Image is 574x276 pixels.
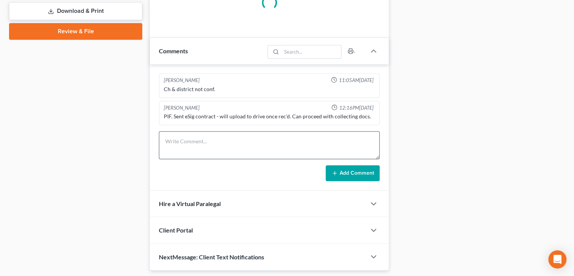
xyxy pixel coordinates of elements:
span: 11:05AM[DATE] [339,77,373,84]
span: Client Portal [159,226,193,234]
span: Comments [159,47,188,54]
span: Hire a Virtual Paralegal [159,200,221,207]
div: [PERSON_NAME] [164,77,200,84]
div: Open Intercom Messenger [548,250,566,268]
span: 12:16PM[DATE] [339,104,373,112]
span: NextMessage: Client Text Notifications [159,253,264,260]
div: [PERSON_NAME] [164,104,200,112]
input: Search... [282,45,342,58]
a: Review & File [9,23,142,40]
div: Ch & district not conf. [164,85,375,93]
div: PIF. Sent eSig contract - will upload to drive once rec'd. Can proceed with collecting docs. [164,113,375,120]
a: Download & Print [9,2,142,20]
button: Add Comment [326,165,380,181]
